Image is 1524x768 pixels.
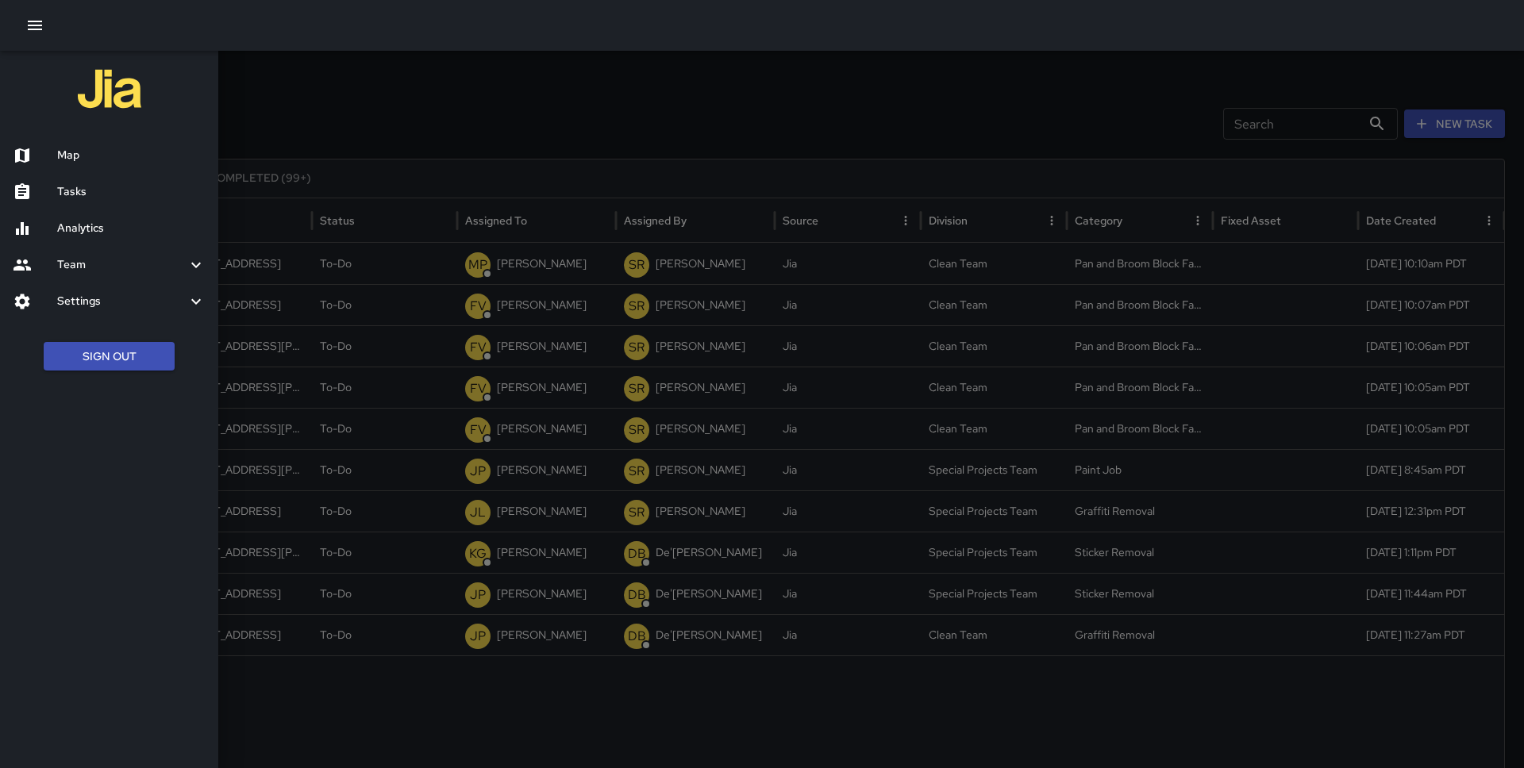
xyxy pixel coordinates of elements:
[44,342,175,371] button: Sign Out
[78,57,141,121] img: jia-logo
[57,256,187,274] h6: Team
[57,220,206,237] h6: Analytics
[57,183,206,201] h6: Tasks
[57,293,187,310] h6: Settings
[57,147,206,164] h6: Map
